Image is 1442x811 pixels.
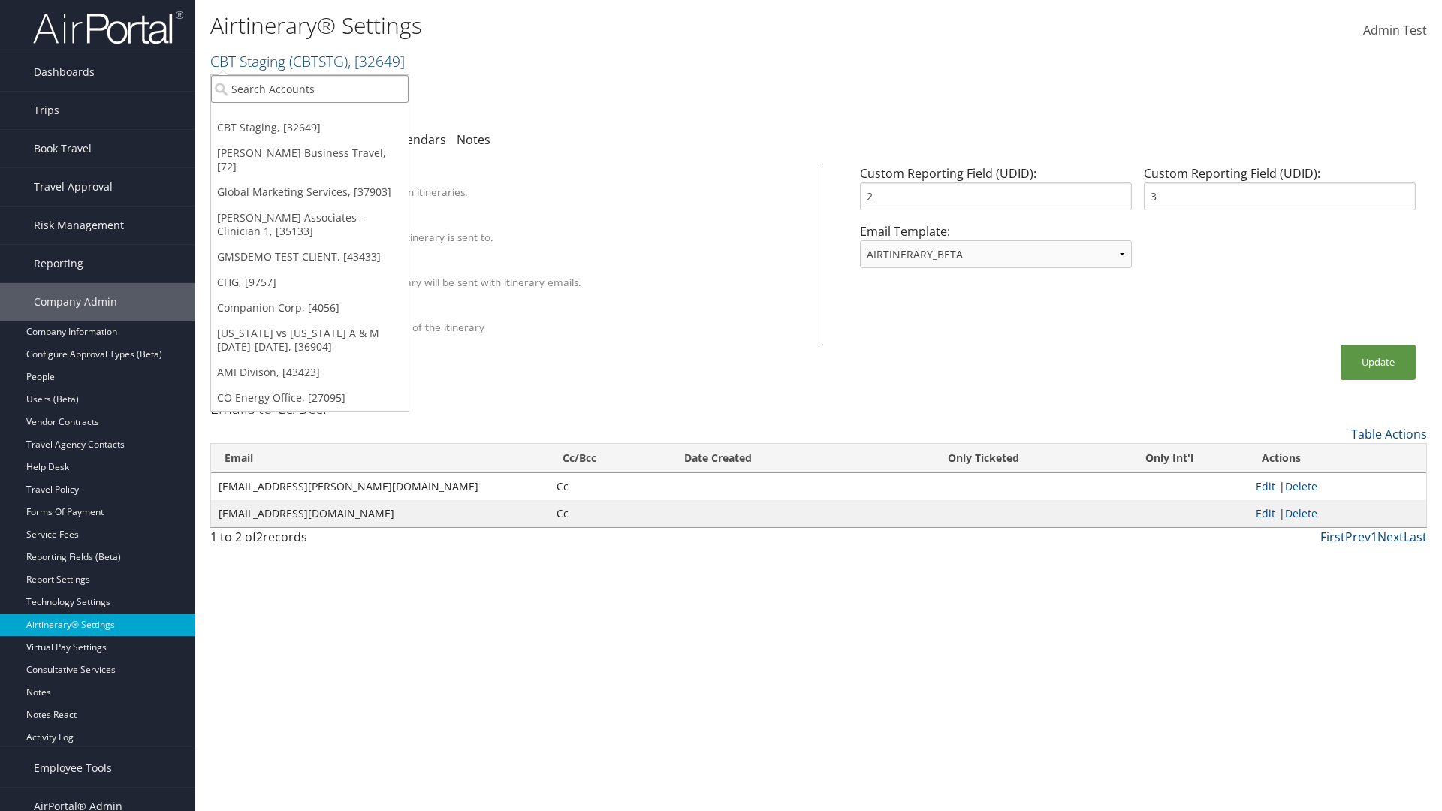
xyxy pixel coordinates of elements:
[1248,444,1426,473] th: Actions
[211,75,409,103] input: Search Accounts
[280,171,800,185] div: Client Name
[33,10,183,45] img: airportal-logo.png
[34,168,113,206] span: Travel Approval
[211,321,409,360] a: [US_STATE] vs [US_STATE] A & M [DATE]-[DATE], [36904]
[854,164,1138,222] div: Custom Reporting Field (UDID):
[876,444,1091,473] th: Only Ticketed: activate to sort column ascending
[210,51,405,71] a: CBT Staging
[210,10,1021,41] h1: Airtinerary® Settings
[549,500,671,527] td: Cc
[211,115,409,140] a: CBT Staging, [32649]
[34,245,83,282] span: Reporting
[1404,529,1427,545] a: Last
[348,51,405,71] span: , [ 32649 ]
[457,131,490,148] a: Notes
[1371,529,1377,545] a: 1
[671,444,876,473] th: Date Created: activate to sort column ascending
[854,222,1138,280] div: Email Template:
[34,749,112,787] span: Employee Tools
[211,205,409,244] a: [PERSON_NAME] Associates - Clinician 1, [35133]
[34,92,59,129] span: Trips
[1256,479,1275,493] a: Edit
[210,528,505,553] div: 1 to 2 of records
[1377,529,1404,545] a: Next
[34,207,124,244] span: Risk Management
[1256,506,1275,520] a: Edit
[211,385,409,411] a: CO Energy Office, [27095]
[211,473,549,500] td: [EMAIL_ADDRESS][PERSON_NAME][DOMAIN_NAME]
[1363,22,1427,38] span: Admin Test
[211,500,549,527] td: [EMAIL_ADDRESS][DOMAIN_NAME]
[389,131,446,148] a: Calendars
[1341,345,1416,380] button: Update
[549,444,671,473] th: Cc/Bcc: activate to sort column ascending
[1091,444,1248,473] th: Only Int'l: activate to sort column ascending
[549,473,671,500] td: Cc
[34,283,117,321] span: Company Admin
[1320,529,1345,545] a: First
[1248,500,1426,527] td: |
[211,360,409,385] a: AMI Divison, [43423]
[280,261,800,275] div: Attach PDF
[289,51,348,71] span: ( CBTSTG )
[211,179,409,205] a: Global Marketing Services, [37903]
[1285,479,1317,493] a: Delete
[280,275,581,290] label: A PDF version of the itinerary will be sent with itinerary emails.
[34,130,92,167] span: Book Travel
[1138,164,1422,222] div: Custom Reporting Field (UDID):
[1285,506,1317,520] a: Delete
[280,306,800,320] div: Show Survey
[211,295,409,321] a: Companion Corp, [4056]
[280,216,800,230] div: Override Email
[1351,426,1427,442] a: Table Actions
[211,244,409,270] a: GMSDEMO TEST CLIENT, [43433]
[1345,529,1371,545] a: Prev
[211,270,409,295] a: CHG, [9757]
[34,53,95,91] span: Dashboards
[1248,473,1426,500] td: |
[256,529,263,545] span: 2
[211,140,409,179] a: [PERSON_NAME] Business Travel, [72]
[1363,8,1427,54] a: Admin Test
[211,444,549,473] th: Email: activate to sort column ascending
